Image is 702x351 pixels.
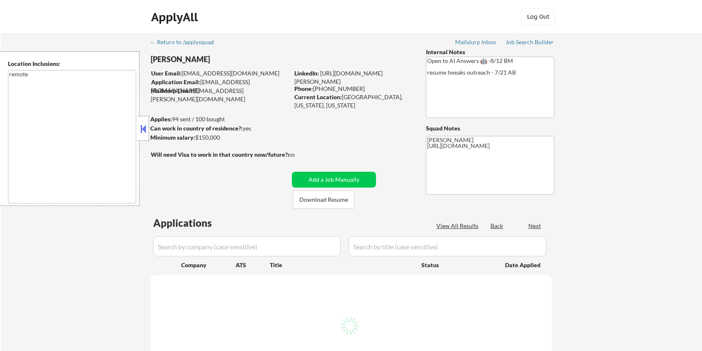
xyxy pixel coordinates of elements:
div: Date Applied [505,261,542,269]
div: Next [528,222,542,230]
a: Mailslurp Inbox [455,39,497,47]
div: [EMAIL_ADDRESS][PERSON_NAME][DOMAIN_NAME] [151,87,289,103]
div: View All Results [436,222,481,230]
strong: Phone: [294,85,313,92]
button: Log Out [522,8,555,25]
div: yes [150,124,286,133]
div: Mailslurp Inbox [455,39,497,45]
a: [URL][DOMAIN_NAME][PERSON_NAME] [294,70,383,85]
button: Download Resume [293,190,354,209]
div: Squad Notes [426,124,554,133]
div: [EMAIL_ADDRESS][DOMAIN_NAME] [151,69,289,78]
div: ← Return to /applysquad [150,39,222,45]
div: Title [270,261,413,269]
div: Internal Notes [426,48,554,56]
strong: Can work in country of residence?: [150,125,243,132]
div: $150,000 [150,133,289,142]
div: Location Inclusions: [8,60,136,68]
input: Search by title (case sensitive) [349,236,546,256]
strong: User Email: [151,70,182,77]
div: [EMAIL_ADDRESS][DOMAIN_NAME] [151,78,289,94]
strong: Will need Visa to work in that country now/future?: [151,151,289,158]
button: Add a Job Manually [292,172,376,188]
div: Back [490,222,504,230]
strong: Mailslurp Email: [151,87,194,94]
strong: Minimum salary: [150,134,195,141]
a: Job Search Builder [505,39,554,47]
div: no [288,150,312,159]
strong: Application Email: [151,78,200,85]
input: Search by company (case sensitive) [153,236,341,256]
div: [PHONE_NUMBER] [294,85,412,93]
a: ← Return to /applysquad [150,39,222,47]
div: Applications [153,218,236,228]
div: Status [421,257,493,272]
strong: LinkedIn: [294,70,319,77]
div: Job Search Builder [505,39,554,45]
strong: Current Location: [294,93,342,100]
div: [GEOGRAPHIC_DATA], [US_STATE], [US_STATE] [294,93,412,109]
div: 94 sent / 100 bought [150,115,289,123]
div: Company [181,261,236,269]
div: [PERSON_NAME] [151,54,322,65]
div: ATS [236,261,270,269]
div: ApplyAll [151,10,200,24]
strong: Applies: [150,115,172,123]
